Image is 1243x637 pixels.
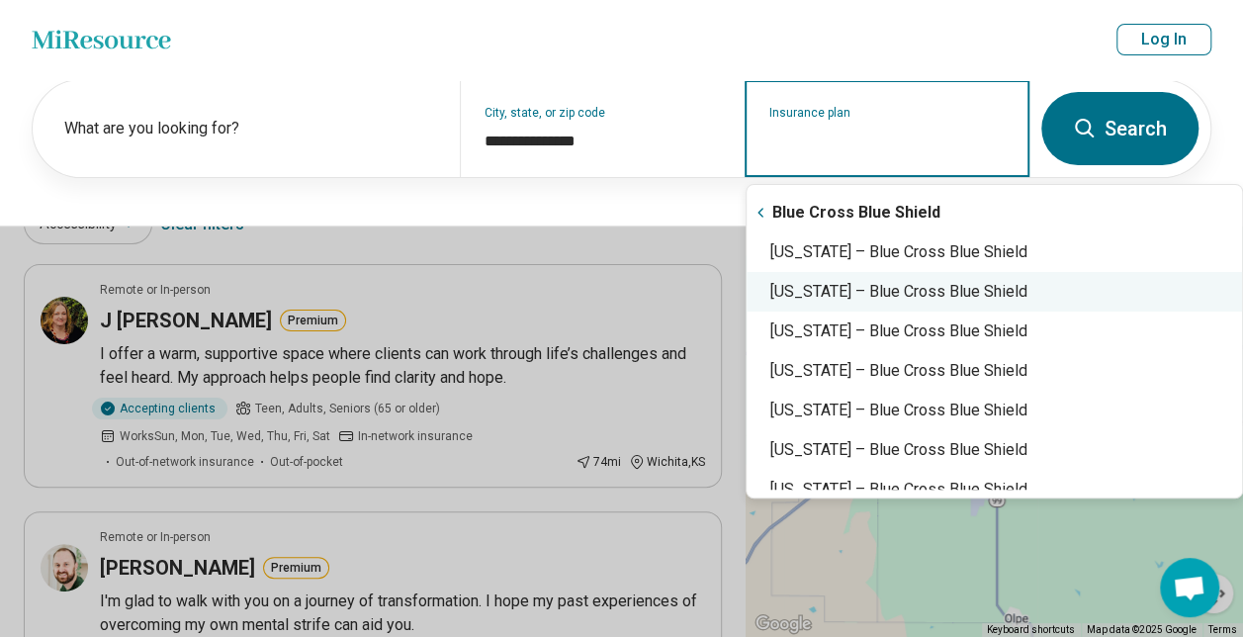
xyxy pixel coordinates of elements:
[747,232,1242,272] div: [US_STATE] – Blue Cross Blue Shield
[747,430,1242,470] div: [US_STATE] – Blue Cross Blue Shield
[747,272,1242,312] div: [US_STATE] – Blue Cross Blue Shield
[1160,558,1219,617] div: Open chat
[1041,92,1199,165] button: Search
[1116,24,1211,55] button: Log In
[747,193,1242,490] div: Suggestions
[747,470,1242,509] div: [US_STATE] – Blue Cross Blue Shield
[747,193,1242,232] div: Blue Cross Blue Shield
[747,391,1242,430] div: [US_STATE] – Blue Cross Blue Shield
[747,351,1242,391] div: [US_STATE] – Blue Cross Blue Shield
[64,117,436,140] label: What are you looking for?
[747,312,1242,351] div: [US_STATE] – Blue Cross Blue Shield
